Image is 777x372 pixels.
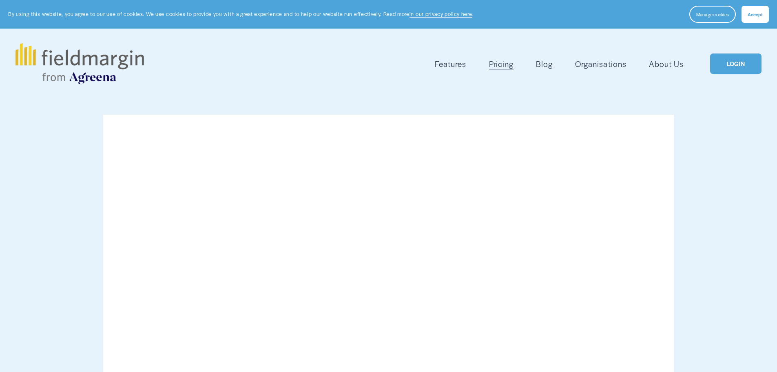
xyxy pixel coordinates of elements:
a: Organisations [575,57,626,71]
p: By using this website, you agree to our use of cookies. We use cookies to provide you with a grea... [8,10,474,18]
span: Features [435,58,466,70]
span: Accept [748,11,763,18]
img: fieldmargin.com [15,43,144,84]
a: About Us [649,57,684,71]
button: Accept [742,6,769,23]
a: Pricing [489,57,514,71]
a: in our privacy policy here [410,10,472,18]
a: LOGIN [710,53,762,74]
a: Blog [536,57,553,71]
button: Manage cookies [689,6,736,23]
span: Manage cookies [696,11,729,18]
a: folder dropdown [435,57,466,71]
